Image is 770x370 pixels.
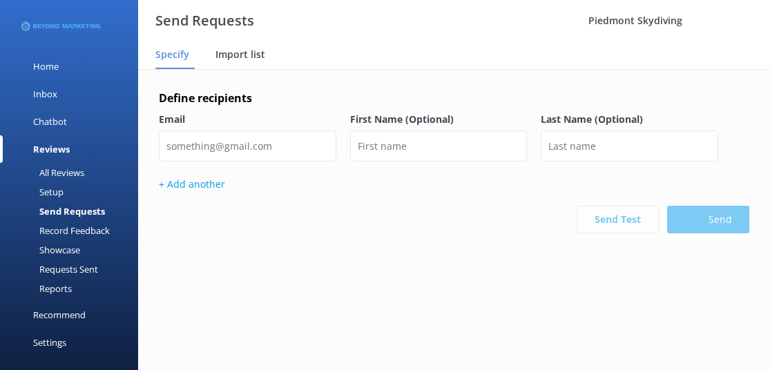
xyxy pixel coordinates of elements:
[8,202,138,221] a: Send Requests
[155,48,189,61] span: Specify
[350,112,528,127] label: First Name (Optional)
[21,15,100,38] img: 3-1676954853.png
[8,202,105,221] div: Send Requests
[33,52,59,80] div: Home
[159,112,336,127] label: Email
[159,130,336,162] input: something@gmail.com
[8,221,138,240] a: Record Feedback
[8,279,72,298] div: Reports
[33,301,86,329] div: Recommend
[8,182,64,202] div: Setup
[8,279,138,298] a: Reports
[350,130,528,162] input: First name
[8,240,138,260] a: Showcase
[541,130,718,162] input: Last name
[33,329,66,356] div: Settings
[541,112,718,127] label: Last Name (Optional)
[8,163,84,182] div: All Reviews
[159,90,749,108] h4: Define recipients
[33,135,70,163] div: Reviews
[33,80,57,108] div: Inbox
[8,182,138,202] a: Setup
[8,240,80,260] div: Showcase
[8,221,110,240] div: Record Feedback
[8,163,138,182] a: All Reviews
[8,260,98,279] div: Requests Sent
[8,260,138,279] a: Requests Sent
[159,177,749,192] p: + Add another
[33,108,67,135] div: Chatbot
[155,10,254,32] h3: Send Requests
[215,48,265,61] span: Import list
